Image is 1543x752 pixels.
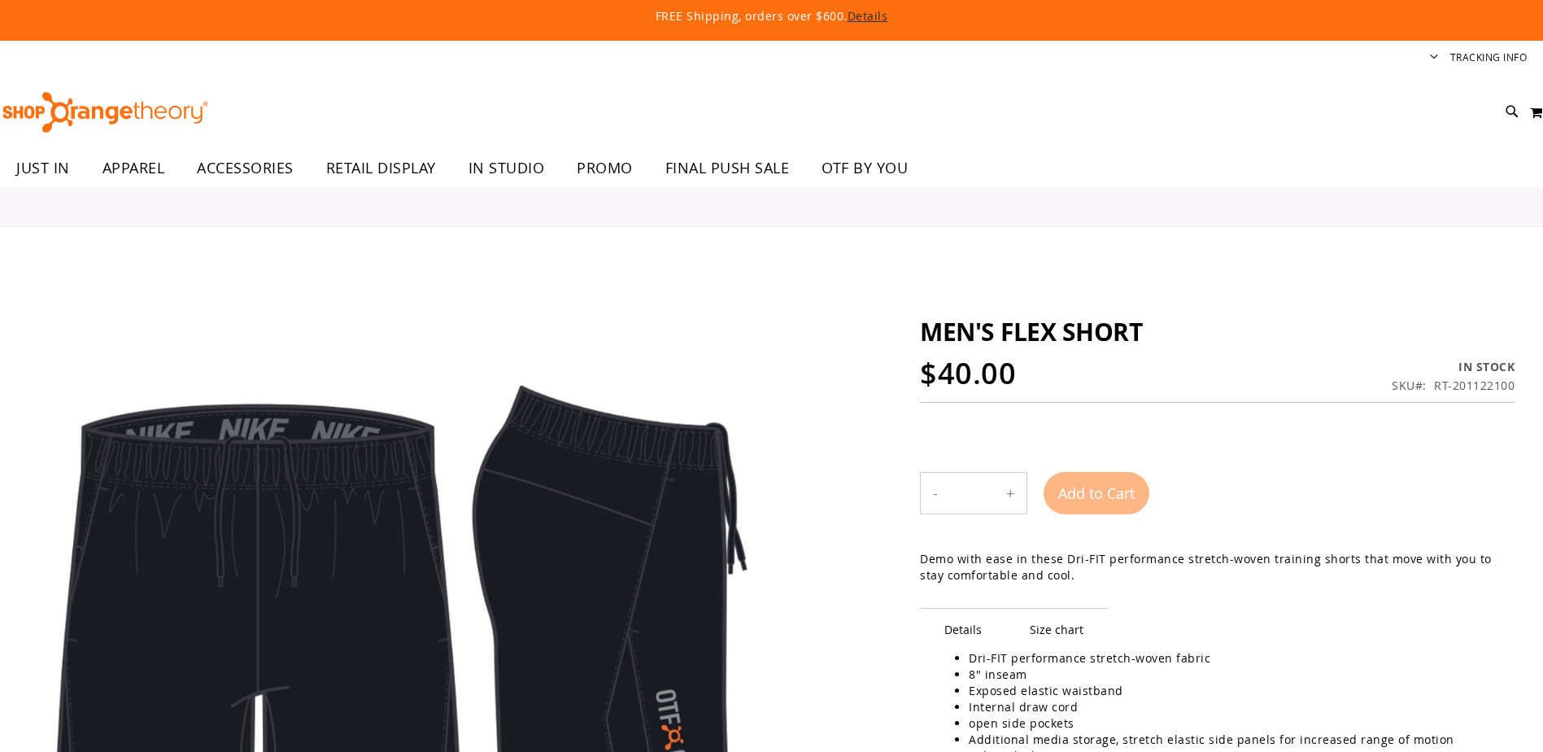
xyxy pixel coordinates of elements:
[283,8,1259,24] p: FREE Shipping, orders over $600.
[181,150,310,187] a: ACCESSORIES
[86,150,181,187] a: APPAREL
[1392,359,1515,375] div: Availability
[920,315,1142,348] span: MEN'S FLEX SHORT
[950,474,994,513] input: Product quantity
[920,551,1515,584] p: Demo with ease in these Dri-FIT performance stretch-woven training shorts that move with you to s...
[102,150,165,186] span: APPAREL
[920,353,1016,393] span: $40.00
[310,150,452,187] a: RETAIL DISPLAY
[969,699,1498,715] li: Internal draw cord
[665,150,790,186] span: FINAL PUSH SALE
[969,667,1498,683] li: 8" inseam
[920,608,1006,650] span: Details
[1450,50,1528,64] a: Tracking Info
[326,150,436,186] span: RETAIL DISPLAY
[1434,378,1515,394] div: RT-201122100
[1392,378,1427,393] strong: SKU
[969,650,1498,667] li: Dri-FIT performance stretch-woven fabric
[452,150,561,186] a: IN STUDIO
[577,150,633,186] span: PROMO
[969,732,1498,748] li: Additional media storage, stretch elastic side panels for increased range of motion
[1005,608,1108,650] span: Size chart
[197,150,294,186] span: ACCESSORIES
[805,150,924,187] a: OTF BY YOU
[921,473,950,514] button: Decrease product quantity
[16,150,70,186] span: JUST IN
[822,150,908,186] span: OTF BY YOU
[994,473,1026,514] button: Increase product quantity
[1430,50,1438,66] button: Account menu
[969,715,1498,732] li: open side pockets
[649,150,806,187] a: FINAL PUSH SALE
[848,8,888,24] a: Details
[469,150,545,186] span: IN STUDIO
[1392,359,1515,375] div: In stock
[560,150,649,187] a: PROMO
[969,683,1498,699] li: Exposed elastic waistband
